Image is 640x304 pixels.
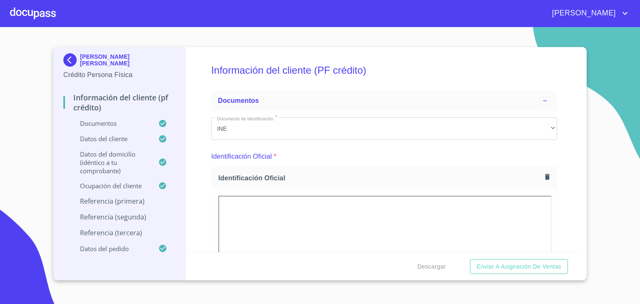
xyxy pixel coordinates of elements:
[417,262,446,272] span: Descargar
[63,135,158,143] p: Datos del cliente
[211,152,272,162] p: Identificación Oficial
[477,262,561,272] span: Enviar a Asignación de Ventas
[63,244,158,253] p: Datos del pedido
[63,70,175,80] p: Crédito Persona Física
[211,117,557,140] div: INE
[63,197,175,206] p: Referencia (primera)
[211,91,557,111] div: Documentos
[218,97,259,104] span: Documentos
[63,92,175,112] p: Información del cliente (PF crédito)
[63,182,158,190] p: Ocupación del Cliente
[414,259,449,274] button: Descargar
[63,150,158,175] p: Datos del domicilio (idéntico a tu comprobante)
[63,119,158,127] p: Documentos
[63,212,175,222] p: Referencia (segunda)
[546,7,620,20] span: [PERSON_NAME]
[63,53,175,70] div: [PERSON_NAME] [PERSON_NAME]
[63,228,175,237] p: Referencia (tercera)
[546,7,630,20] button: account of current user
[211,53,557,87] h5: Información del cliente (PF crédito)
[470,259,568,274] button: Enviar a Asignación de Ventas
[218,174,542,182] span: Identificación Oficial
[80,53,175,67] p: [PERSON_NAME] [PERSON_NAME]
[63,53,80,67] img: Docupass spot blue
